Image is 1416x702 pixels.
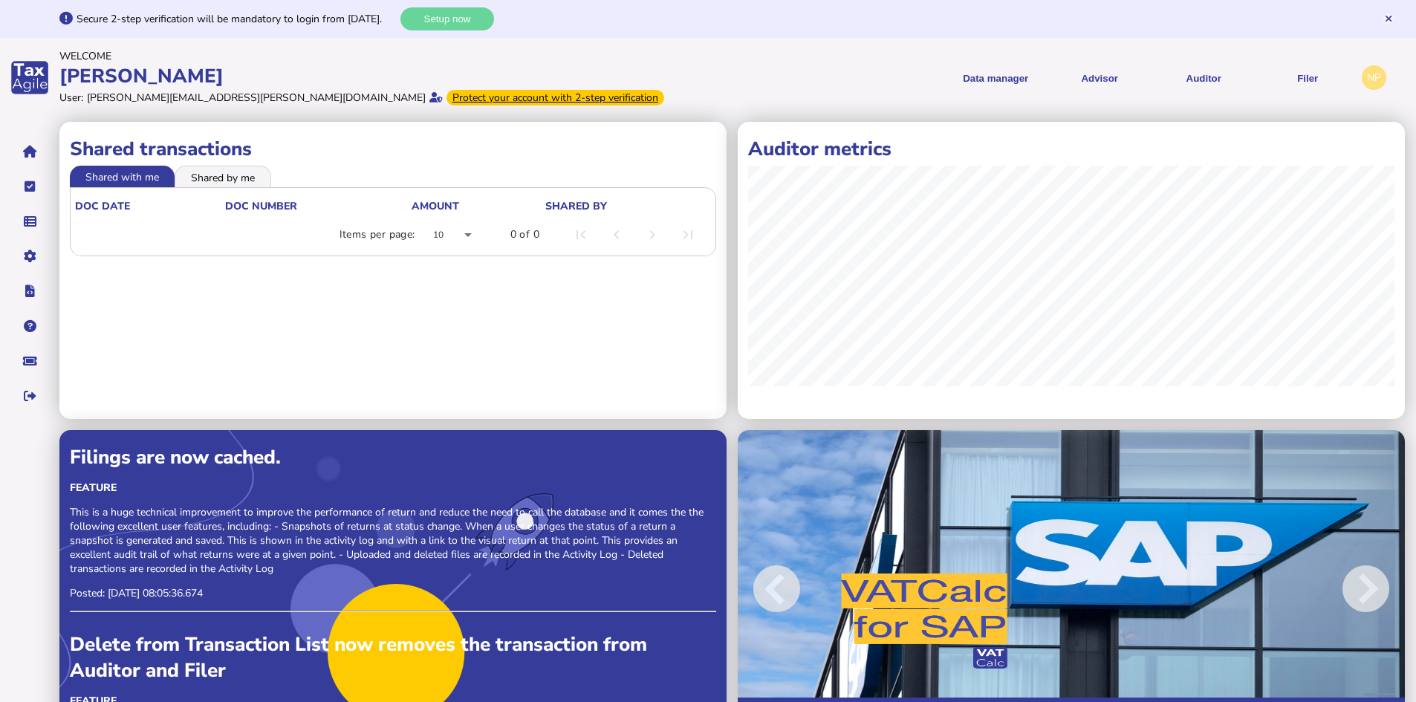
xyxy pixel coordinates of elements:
[14,206,45,237] button: Data manager
[70,444,716,470] div: Filings are now cached.
[175,166,271,186] li: Shared by me
[70,631,716,683] div: Delete from Transaction List now removes the transaction from Auditor and Filer
[59,63,704,89] div: [PERSON_NAME]
[748,136,1394,162] h1: Auditor metrics
[545,199,708,213] div: shared by
[225,199,410,213] div: doc number
[429,92,443,103] i: Email verified
[711,59,1355,96] menu: navigate products
[545,199,607,213] div: shared by
[14,380,45,412] button: Sign out
[949,59,1042,96] button: Shows a dropdown of Data manager options
[1157,59,1250,96] button: Auditor
[75,199,224,213] div: doc date
[1383,13,1394,24] button: Hide message
[24,221,36,222] i: Data manager
[70,166,175,186] li: Shared with me
[1261,59,1354,96] button: Filer
[70,586,716,600] p: Posted: [DATE] 08:05:36.674
[412,199,544,213] div: Amount
[14,311,45,342] button: Help pages
[1362,65,1386,90] div: Profile settings
[70,505,716,576] p: This is a huge technical improvement to improve the performance of return and reduce the need to ...
[340,227,415,242] div: Items per page:
[225,199,297,213] div: doc number
[87,91,426,105] div: [PERSON_NAME][EMAIL_ADDRESS][PERSON_NAME][DOMAIN_NAME]
[14,345,45,377] button: Raise a support ticket
[59,91,83,105] div: User:
[400,7,494,30] button: Setup now
[14,276,45,307] button: Developer hub links
[70,481,716,495] div: Feature
[446,90,664,105] div: From Oct 1, 2025, 2-step verification will be required to login. Set it up now...
[75,199,130,213] div: doc date
[70,136,716,162] h1: Shared transactions
[14,171,45,202] button: Tasks
[77,12,397,26] div: Secure 2-step verification will be mandatory to login from [DATE].
[14,136,45,167] button: Home
[510,227,539,242] div: 0 of 0
[59,49,704,63] div: Welcome
[14,241,45,272] button: Manage settings
[1053,59,1146,96] button: Shows a dropdown of VAT Advisor options
[412,199,459,213] div: Amount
